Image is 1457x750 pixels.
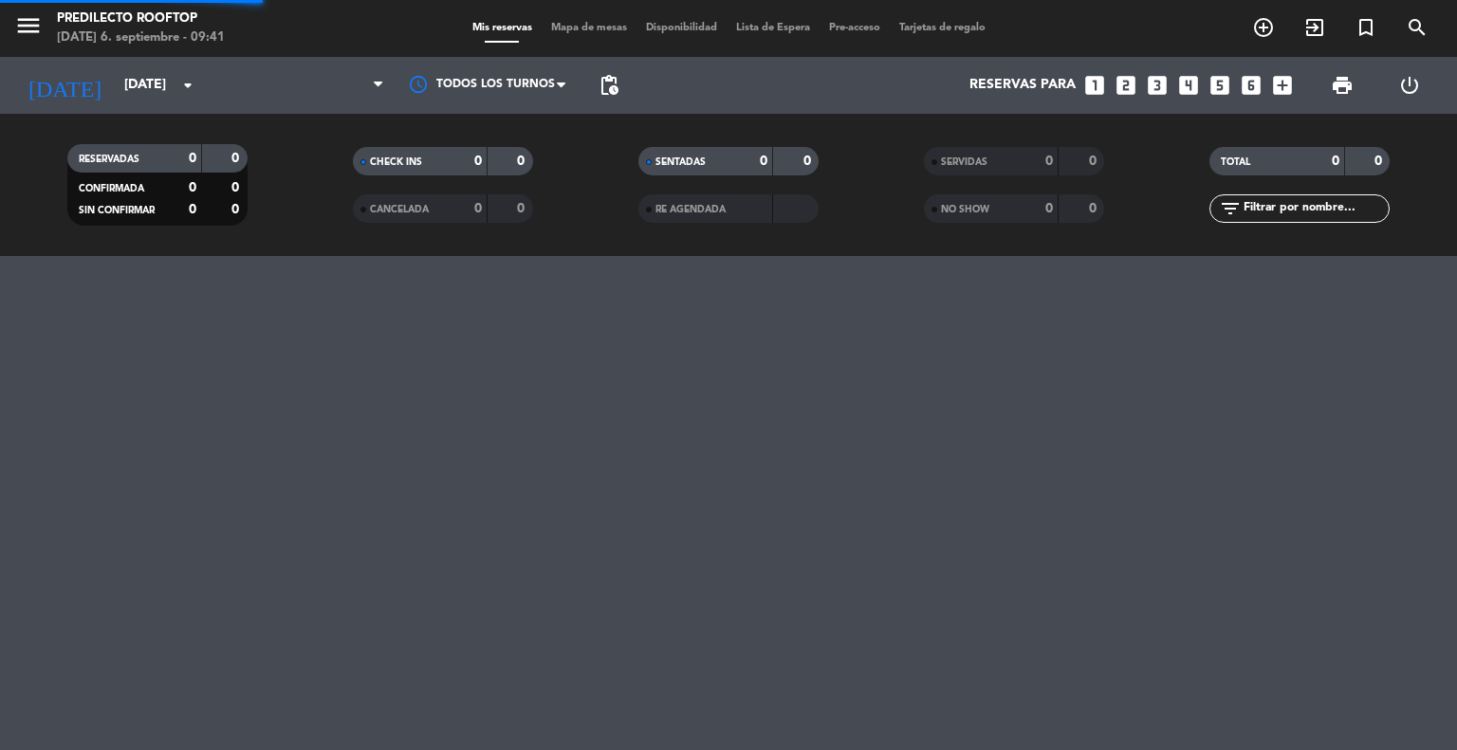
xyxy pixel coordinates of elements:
[189,203,196,216] strong: 0
[231,203,243,216] strong: 0
[655,205,726,214] span: RE AGENDADA
[1252,16,1275,39] i: add_circle_outline
[969,78,1076,93] span: Reservas para
[57,28,225,47] div: [DATE] 6. septiembre - 09:41
[474,202,482,215] strong: 0
[1355,16,1377,39] i: turned_in_not
[1221,157,1250,167] span: TOTAL
[79,155,139,164] span: RESERVADAS
[1208,73,1232,98] i: looks_5
[1089,155,1100,168] strong: 0
[890,23,995,33] span: Tarjetas de regalo
[1145,73,1170,98] i: looks_3
[1045,202,1053,215] strong: 0
[760,155,767,168] strong: 0
[14,11,43,40] i: menu
[79,206,155,215] span: SIN CONFIRMAR
[1219,197,1242,220] i: filter_list
[1239,73,1263,98] i: looks_6
[370,157,422,167] span: CHECK INS
[598,74,620,97] span: pending_actions
[1398,74,1421,97] i: power_settings_new
[1332,155,1339,168] strong: 0
[517,202,528,215] strong: 0
[79,184,144,193] span: CONFIRMADA
[14,64,115,106] i: [DATE]
[1082,73,1107,98] i: looks_one
[727,23,820,33] span: Lista de Espera
[176,74,199,97] i: arrow_drop_down
[14,11,43,46] button: menu
[655,157,706,167] span: SENTADAS
[542,23,636,33] span: Mapa de mesas
[1406,16,1429,39] i: search
[517,155,528,168] strong: 0
[189,181,196,194] strong: 0
[803,155,815,168] strong: 0
[1176,73,1201,98] i: looks_4
[57,9,225,28] div: Predilecto Rooftop
[941,157,987,167] span: SERVIDAS
[231,181,243,194] strong: 0
[1114,73,1138,98] i: looks_two
[636,23,727,33] span: Disponibilidad
[1375,57,1443,114] div: LOG OUT
[463,23,542,33] span: Mis reservas
[1374,155,1386,168] strong: 0
[1242,198,1389,219] input: Filtrar por nombre...
[231,152,243,165] strong: 0
[820,23,890,33] span: Pre-acceso
[370,205,429,214] span: CANCELADA
[474,155,482,168] strong: 0
[1331,74,1354,97] span: print
[1089,202,1100,215] strong: 0
[1303,16,1326,39] i: exit_to_app
[1045,155,1053,168] strong: 0
[1270,73,1295,98] i: add_box
[189,152,196,165] strong: 0
[941,205,989,214] span: NO SHOW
